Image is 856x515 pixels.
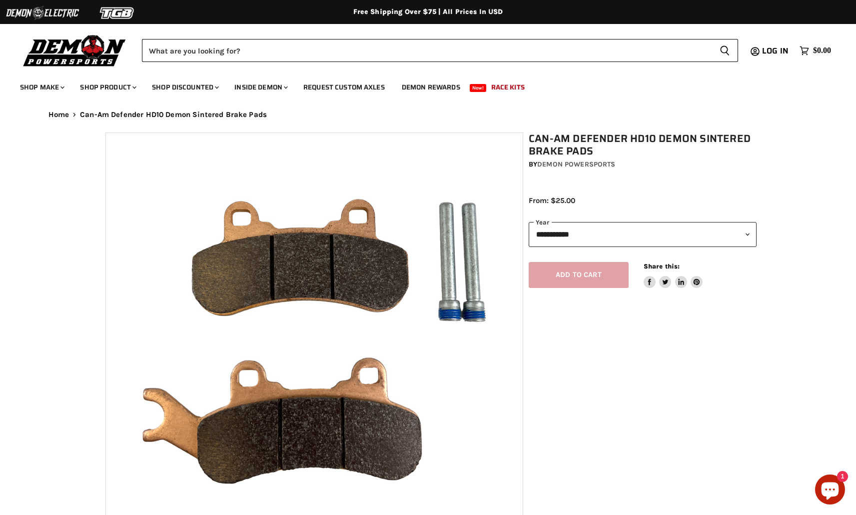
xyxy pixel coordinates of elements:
a: Request Custom Axles [296,77,392,97]
img: Demon Electric Logo 2 [5,3,80,22]
span: Can-Am Defender HD10 Demon Sintered Brake Pads [80,110,267,119]
select: year [529,222,757,246]
span: $0.00 [813,46,831,55]
a: Log in [758,46,795,55]
a: Shop Discounted [144,77,225,97]
a: Inside Demon [227,77,294,97]
img: TGB Logo 2 [80,3,155,22]
form: Product [142,39,738,62]
a: Race Kits [484,77,532,97]
span: New! [470,84,487,92]
a: Home [48,110,69,119]
a: $0.00 [795,43,836,58]
aside: Share this: [644,262,703,288]
a: Shop Make [12,77,70,97]
ul: Main menu [12,73,829,97]
a: Shop Product [72,77,142,97]
div: Free Shipping Over $75 | All Prices In USD [28,7,828,16]
a: Demon Rewards [394,77,468,97]
input: Search [142,39,712,62]
a: Demon Powersports [537,160,615,168]
button: Search [712,39,738,62]
h1: Can-Am Defender HD10 Demon Sintered Brake Pads [529,132,757,157]
nav: Breadcrumbs [28,110,828,119]
img: Demon Powersports [20,32,129,68]
inbox-online-store-chat: Shopify online store chat [812,474,848,507]
span: Log in [762,44,789,57]
div: by [529,159,757,170]
span: From: $25.00 [529,196,575,205]
span: Share this: [644,262,680,270]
